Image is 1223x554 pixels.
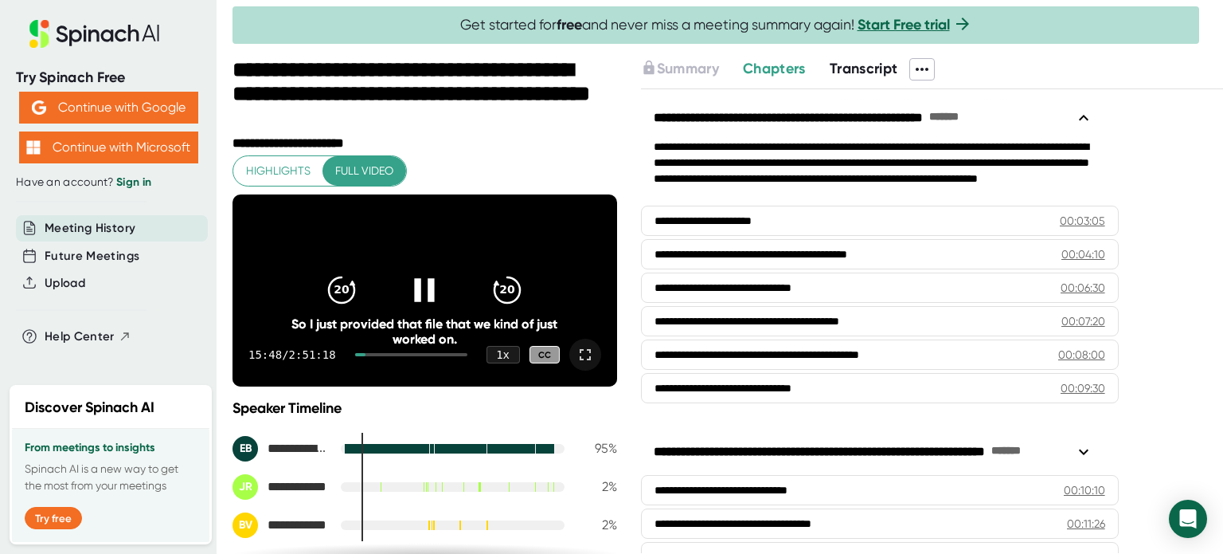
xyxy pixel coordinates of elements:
[743,58,806,80] button: Chapters
[529,346,560,364] div: CC
[232,399,617,417] div: Speaker Timeline
[16,175,201,190] div: Have an account?
[1169,500,1207,538] div: Open Intercom Messenger
[1061,246,1105,262] div: 00:04:10
[1064,482,1105,498] div: 00:10:10
[830,58,898,80] button: Transcript
[232,513,258,538] div: BV
[460,16,972,34] span: Get started for and never miss a meeting summary again!
[25,397,154,418] h2: Discover Spinach AI
[743,60,806,77] span: Chapters
[16,69,201,87] div: Try Spinach Free
[19,92,198,124] button: Continue with Google
[557,16,582,33] b: free
[232,436,258,462] div: EB
[577,517,617,532] div: 2 %
[1061,313,1105,329] div: 00:07:20
[233,156,323,186] button: Highlights
[45,328,115,346] span: Help Center
[19,132,198,163] button: Continue with Microsoft
[641,58,743,81] div: Upgrade to access
[1058,347,1105,363] div: 00:08:00
[577,479,617,494] div: 2 %
[116,175,151,189] a: Sign in
[248,348,336,361] div: 15:48 / 2:51:18
[641,58,719,80] button: Summary
[657,60,719,77] span: Summary
[858,16,950,33] a: Start Free trial
[45,247,139,265] button: Future Meetings
[271,316,578,347] div: So I just provided that file that we kind of just worked on.
[246,161,311,181] span: Highlights
[577,441,617,456] div: 95 %
[335,161,393,181] span: Full video
[1061,380,1105,396] div: 00:09:30
[45,274,85,293] button: Upload
[322,156,406,186] button: Full video
[32,100,46,115] img: Aehbyd4JwY73AAAAAElFTkSuQmCC
[45,328,131,346] button: Help Center
[1060,213,1105,229] div: 00:03:05
[1061,280,1105,296] div: 00:06:30
[25,442,197,454] h3: From meetings to insights
[25,461,197,494] p: Spinach AI is a new way to get the most from your meetings
[25,507,82,529] button: Try free
[232,436,328,462] div: Edward Bodmer
[45,219,135,238] button: Meeting History
[1067,516,1105,532] div: 00:11:26
[486,346,520,363] div: 1 x
[232,474,258,500] div: JR
[830,60,898,77] span: Transcript
[232,474,328,500] div: Jash Rughani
